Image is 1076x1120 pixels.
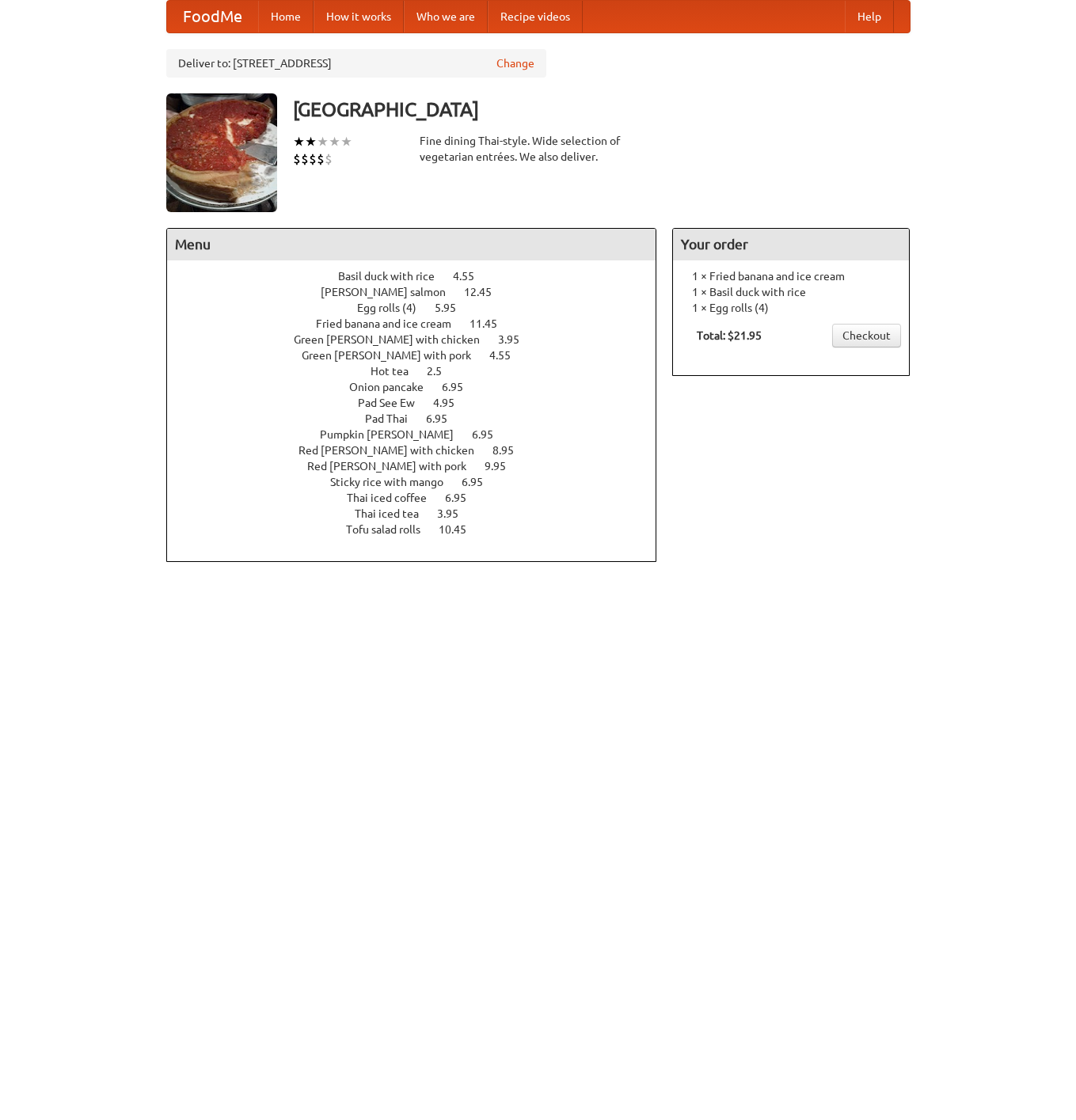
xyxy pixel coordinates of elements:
[346,523,436,536] span: Tofu salad rolls
[347,492,496,504] a: Thai iced coffee 6.95
[371,365,424,378] span: Hot tea
[358,397,484,409] a: Pad See Ew 4.95
[320,428,523,441] a: Pumpkin [PERSON_NAME] 6.95
[371,365,471,378] a: Hot tea 2.5
[317,133,329,150] li: ★
[673,229,909,260] h4: Your order
[258,1,314,32] a: Home
[697,329,762,342] b: Total: $21.95
[320,428,470,441] span: Pumpkin [PERSON_NAME]
[307,460,535,473] a: Red [PERSON_NAME] with pork 9.95
[321,286,462,298] span: [PERSON_NAME] salmon
[307,460,482,473] span: Red [PERSON_NAME] with pork
[166,49,546,78] div: Deliver to: [STREET_ADDRESS]
[845,1,894,32] a: Help
[365,412,477,425] a: Pad Thai 6.95
[404,1,488,32] a: Who we are
[832,324,901,347] a: Checkout
[357,302,432,314] span: Egg rolls (4)
[464,286,508,298] span: 12.45
[439,523,482,536] span: 10.45
[301,150,309,168] li: $
[365,412,424,425] span: Pad Thai
[330,476,512,488] a: Sticky rice with mango 6.95
[485,460,522,473] span: 9.95
[293,150,301,168] li: $
[358,397,431,409] span: Pad See Ew
[317,150,325,168] li: $
[496,55,534,71] a: Change
[316,317,467,330] span: Fried banana and ice cream
[338,270,451,283] span: Basil duck with rice
[293,133,305,150] li: ★
[330,476,459,488] span: Sticky rice with mango
[325,150,333,168] li: $
[349,381,439,393] span: Onion pancake
[470,317,513,330] span: 11.45
[329,133,340,150] li: ★
[462,476,499,488] span: 6.95
[298,444,543,457] a: Red [PERSON_NAME] with chicken 8.95
[681,284,901,300] li: 1 × Basil duck with rice
[357,302,485,314] a: Egg rolls (4) 5.95
[338,270,504,283] a: Basil duck with rice 4.55
[294,333,549,346] a: Green [PERSON_NAME] with chicken 3.95
[681,268,901,284] li: 1 × Fried banana and ice cream
[492,444,530,457] span: 8.95
[167,229,656,260] h4: Menu
[305,133,317,150] li: ★
[489,349,527,362] span: 4.55
[349,381,492,393] a: Onion pancake 6.95
[314,1,404,32] a: How it works
[433,397,470,409] span: 4.95
[681,300,901,316] li: 1 × Egg rolls (4)
[309,150,317,168] li: $
[340,133,352,150] li: ★
[347,492,443,504] span: Thai iced coffee
[498,333,535,346] span: 3.95
[442,381,479,393] span: 6.95
[302,349,540,362] a: Green [PERSON_NAME] with pork 4.55
[298,444,490,457] span: Red [PERSON_NAME] with chicken
[316,317,527,330] a: Fried banana and ice cream 11.45
[427,365,458,378] span: 2.5
[426,412,463,425] span: 6.95
[472,428,509,441] span: 6.95
[420,133,657,165] div: Fine dining Thai-style. Wide selection of vegetarian entrées. We also deliver.
[453,270,490,283] span: 4.55
[355,507,435,520] span: Thai iced tea
[302,349,487,362] span: Green [PERSON_NAME] with pork
[445,492,482,504] span: 6.95
[166,93,277,212] img: angular.jpg
[437,507,474,520] span: 3.95
[293,93,911,125] h3: [GEOGRAPHIC_DATA]
[488,1,583,32] a: Recipe videos
[294,333,496,346] span: Green [PERSON_NAME] with chicken
[346,523,496,536] a: Tofu salad rolls 10.45
[167,1,258,32] a: FoodMe
[355,507,488,520] a: Thai iced tea 3.95
[321,286,521,298] a: [PERSON_NAME] salmon 12.45
[435,302,472,314] span: 5.95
